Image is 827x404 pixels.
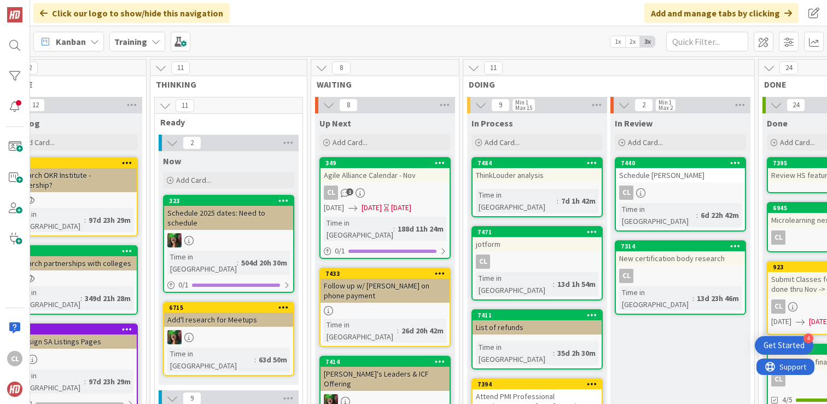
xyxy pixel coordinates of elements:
[473,168,602,182] div: ThinkLouder analysis
[164,196,293,230] div: 323Schedule 2025 dates: Need to schedule
[476,189,557,213] div: Time in [GEOGRAPHIC_DATA]
[616,186,745,200] div: CL
[339,99,358,112] span: 8
[256,354,290,366] div: 63d 50m
[321,269,450,279] div: 7433
[515,105,532,111] div: Max 15
[619,186,633,200] div: CL
[321,158,450,182] div: 349Agile Alliance Calendar - Nov
[771,316,791,327] span: [DATE]
[171,61,190,74] span: 11
[4,79,132,90] span: INTAKE
[615,118,653,129] span: In Review
[659,105,673,111] div: Max 2
[167,348,254,372] div: Time in [GEOGRAPHIC_DATA]
[473,237,602,251] div: jotform
[321,279,450,303] div: Follow up w/ [PERSON_NAME] on phone payment
[319,118,351,129] span: Up Next
[321,244,450,258] div: 0/1
[332,61,351,74] span: 8
[164,278,293,292] div: 0/1
[7,7,22,22] img: Visit kanbanzone.com
[621,243,745,250] div: 7314
[659,100,672,105] div: Min 1
[324,202,344,213] span: [DATE]
[11,370,84,394] div: Time in [GEOGRAPHIC_DATA]
[324,319,397,343] div: Time in [GEOGRAPHIC_DATA]
[13,326,137,333] div: 6839
[771,372,785,386] div: CL
[616,158,745,168] div: 7440
[473,310,602,334] div: 7411List of refunds
[164,303,293,327] div: 6715Add'l research for Meetups
[771,299,785,314] div: CL
[473,379,602,389] div: 7394
[321,367,450,391] div: [PERSON_NAME]'s Leaders & ICF Offering
[7,382,22,397] img: avatar
[13,247,137,255] div: 2622
[164,313,293,327] div: Add'l research for Meetups
[610,36,625,47] span: 1x
[7,351,22,366] div: CL
[176,175,211,185] span: Add Card...
[178,279,189,291] span: 0 / 1
[20,137,55,147] span: Add Card...
[8,168,137,192] div: Research OKR Institute - partnership?
[26,99,45,112] span: 12
[787,99,805,112] span: 24
[473,227,602,237] div: 7471
[395,223,446,235] div: 188d 11h 24m
[469,79,741,90] span: DOING
[780,137,815,147] span: Add Card...
[321,168,450,182] div: Agile Alliance Calendar - Nov
[767,118,788,129] span: Done
[619,286,692,310] div: Time in [GEOGRAPHIC_DATA]
[176,99,194,112] span: 11
[491,99,510,112] span: 9
[164,196,293,206] div: 323
[473,310,602,320] div: 7411
[616,241,745,266] div: 7314New certification body research
[628,137,663,147] span: Add Card...
[616,269,745,283] div: CL
[164,303,293,313] div: 6715
[634,99,653,112] span: 2
[477,228,602,236] div: 7471
[321,269,450,303] div: 7433Follow up w/ [PERSON_NAME] on phone payment
[764,340,805,351] div: Get Started
[11,208,84,232] div: Time in [GEOGRAPHIC_DATA]
[399,325,446,337] div: 26d 20h 42m
[476,272,553,296] div: Time in [GEOGRAPHIC_DATA]
[164,330,293,344] div: SL
[391,202,411,213] div: [DATE]
[23,2,50,15] span: Support
[397,325,399,337] span: :
[616,158,745,182] div: 7440Schedule [PERSON_NAME]
[473,255,602,269] div: CL
[167,233,182,247] img: SL
[473,320,602,334] div: List of refunds
[84,214,86,226] span: :
[82,292,133,304] div: 349d 21h 28m
[477,159,602,167] div: 7484
[779,61,798,74] span: 24
[8,246,137,270] div: 2622Research partnerships with colleges
[625,36,640,47] span: 2x
[238,257,290,269] div: 504d 20h 30m
[169,304,293,311] div: 6715
[696,209,698,221] span: :
[640,36,655,47] span: 3x
[698,209,742,221] div: 6d 22h 42m
[555,347,598,359] div: 35d 2h 30m
[167,330,182,344] img: SL
[616,241,745,251] div: 7314
[8,256,137,270] div: Research partnerships with colleges
[473,158,602,168] div: 7484
[80,292,82,304] span: :
[183,136,201,149] span: 2
[515,100,528,105] div: Min 1
[755,336,813,355] div: Open Get Started checklist, remaining modules: 4
[555,278,598,290] div: 13d 1h 54m
[321,357,450,367] div: 7414
[335,245,345,257] span: 0 / 1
